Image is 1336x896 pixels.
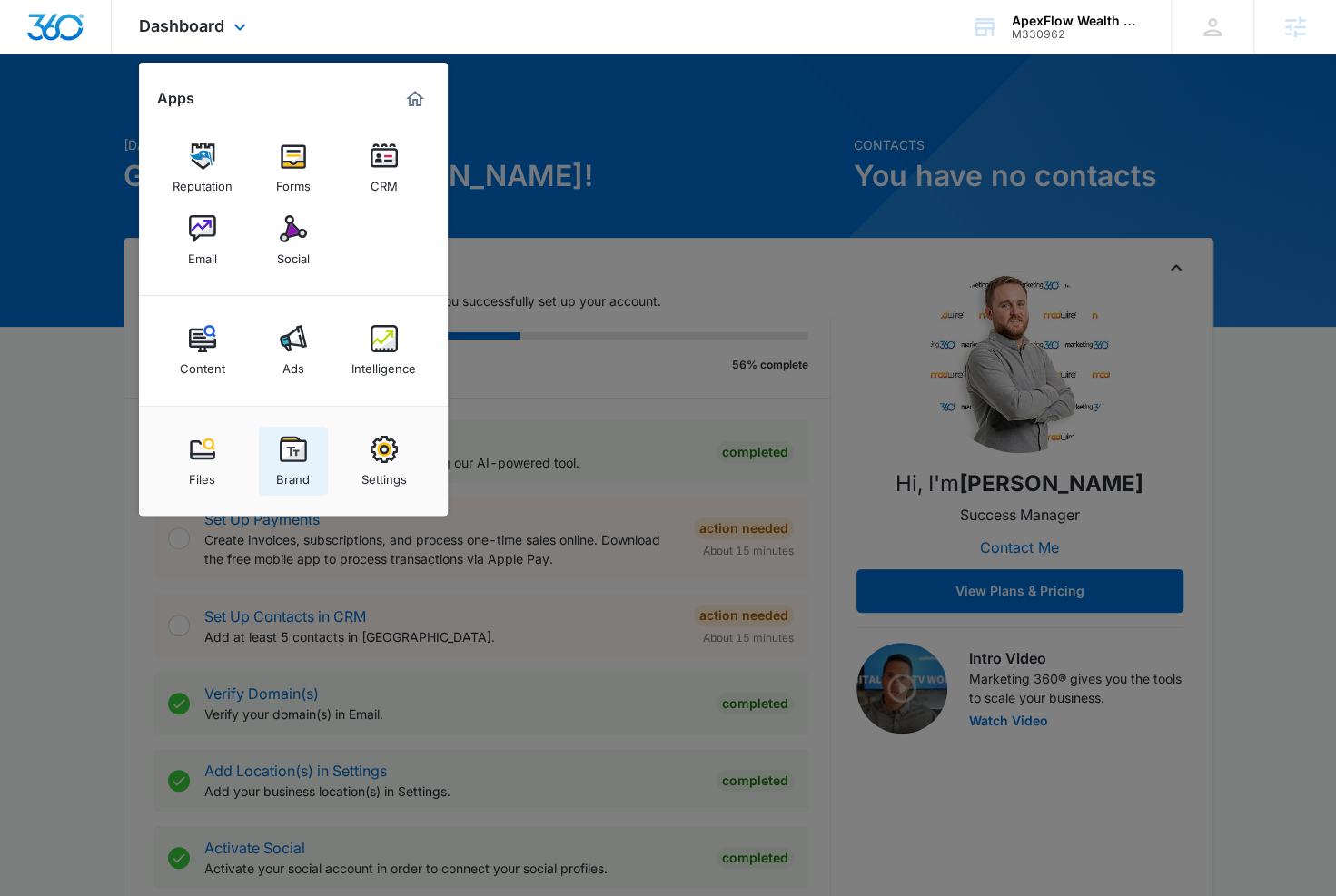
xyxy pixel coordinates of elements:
div: Reputation [173,170,233,193]
div: Intelligence [351,352,416,376]
div: Brand [276,463,310,487]
a: Forms [259,133,328,202]
a: Files [168,427,237,496]
div: Forms [276,170,311,193]
a: Email [168,206,237,275]
a: Intelligence [350,316,419,385]
h2: Apps [157,90,194,107]
a: Brand [259,427,328,496]
a: Settings [350,427,419,496]
div: Email [188,242,217,266]
div: Settings [361,463,407,487]
div: account name [1012,14,1144,28]
a: CRM [350,133,419,202]
a: Content [168,316,237,385]
div: Files [189,463,215,487]
div: Content [180,352,225,376]
div: CRM [371,170,398,193]
a: Reputation [168,133,237,202]
a: Ads [259,316,328,385]
div: Social [277,242,310,266]
a: Marketing 360® Dashboard [401,84,430,113]
div: account id [1012,28,1144,41]
div: Ads [282,352,304,376]
span: Dashboard [139,16,224,35]
a: Social [259,206,328,275]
